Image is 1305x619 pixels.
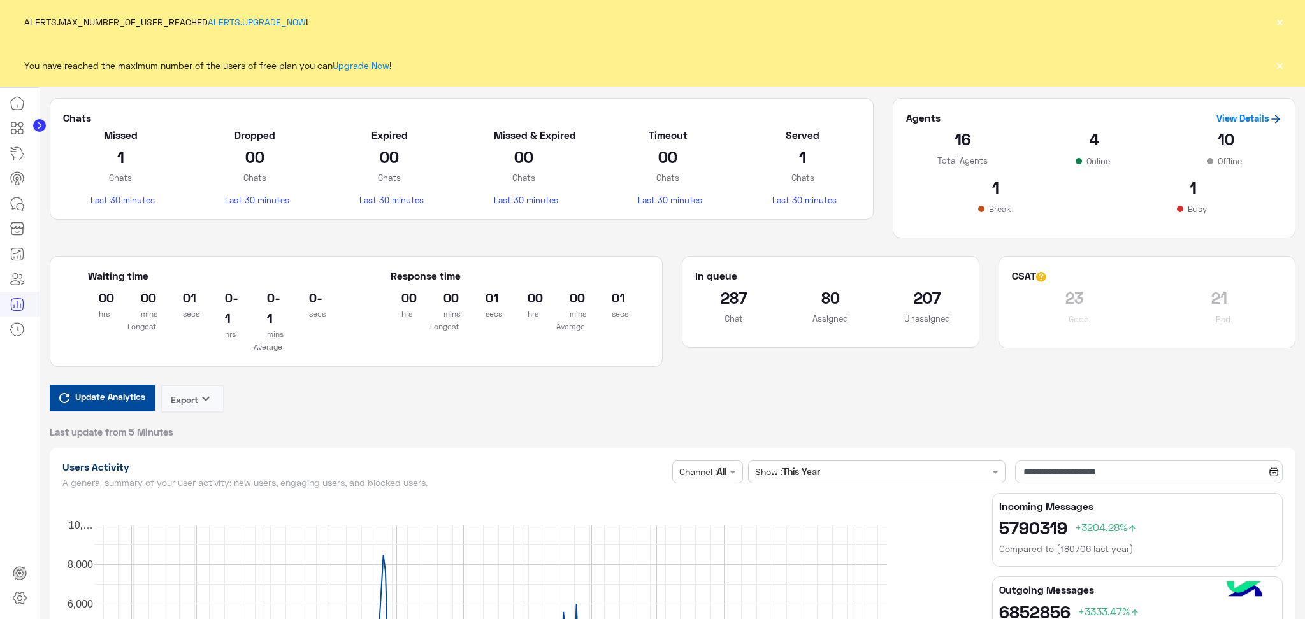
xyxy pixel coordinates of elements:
[517,320,624,333] p: Average
[214,341,321,353] p: Average
[1185,203,1209,215] p: Busy
[528,308,530,320] p: hrs
[494,194,554,206] p: Last 30 minutes
[528,287,530,308] h2: 00
[67,598,92,609] text: 6,000
[72,388,148,405] span: Update Analytics
[486,287,487,308] h2: 01
[1222,568,1267,613] img: hulul-logo.png
[1273,59,1286,71] button: ×
[90,171,151,184] p: Chats
[999,583,1276,596] h5: Outgoing Messages
[494,146,554,167] h2: 00
[1012,269,1046,282] h5: CSAT
[88,320,195,333] p: Longest
[1169,129,1282,149] h2: 10
[906,111,941,124] h5: Agents
[359,194,420,206] p: Last 30 minutes
[391,320,498,333] p: Longest
[198,391,213,406] i: keyboard_arrow_down
[906,177,1085,197] h2: 1
[183,287,185,308] h2: 01
[638,129,698,141] h5: Timeout
[772,129,833,141] h5: Served
[309,308,311,320] p: secs
[999,543,1276,555] h6: Compared to (180706 last year)
[638,194,698,206] p: Last 30 minutes
[88,269,321,282] h5: Waiting time
[99,308,101,320] p: hrs
[62,460,668,473] h1: Users Activity
[24,15,308,29] span: ALERTS.MAX_NUMBER_OF_USER_REACHED !
[225,146,285,167] h2: 00
[1075,521,1137,533] span: +3204.28%
[359,171,420,184] p: Chats
[1157,287,1282,308] h2: 21
[443,287,445,308] h2: 00
[90,129,151,141] h5: Missed
[1273,15,1286,28] button: ×
[792,287,869,308] h2: 80
[333,60,389,71] a: Upgrade Now
[792,312,869,325] p: Assigned
[67,559,92,569] text: 8,000
[695,312,772,325] p: Chat
[638,146,698,167] h2: 00
[906,154,1019,167] p: Total Agents
[225,171,285,184] p: Chats
[309,287,311,308] h2: 0-
[359,129,420,141] h5: Expired
[141,287,143,308] h2: 00
[161,385,224,413] button: Exportkeyboard_arrow_down
[1104,177,1282,197] h2: 1
[772,194,833,206] p: Last 30 minutes
[63,111,861,124] h5: Chats
[62,478,668,488] h5: A general summary of your user activity: new users, engaging users, and blocked users.
[999,517,1276,537] h2: 5790319
[183,308,185,320] p: secs
[486,308,487,320] p: secs
[50,425,173,438] span: Last update from 5 Minutes
[570,287,572,308] h2: 00
[68,520,92,530] text: 10,…
[90,146,151,167] h2: 1
[1216,112,1282,124] a: View Details
[888,287,965,308] h2: 207
[494,171,554,184] p: Chats
[1215,155,1244,167] p: Offline
[494,129,554,141] h5: Missed & Expired
[208,17,306,27] a: ALERTS.UPGRADE_NOW
[1084,155,1113,167] p: Online
[359,146,420,167] h2: 00
[772,146,833,167] h2: 1
[401,287,403,308] h2: 00
[225,287,227,328] h2: 0-1
[267,328,269,341] p: mins
[1038,129,1151,149] h2: 4
[90,194,151,206] p: Last 30 minutes
[638,171,698,184] p: Chats
[225,129,285,141] h5: Dropped
[695,269,737,282] h5: In queue
[391,269,461,282] h5: Response time
[1078,605,1140,617] span: +3333.47%
[612,287,614,308] h2: 01
[24,59,391,72] span: You have reached the maximum number of the users of free plan you can !
[1213,313,1233,325] p: Bad
[141,308,143,320] p: mins
[888,312,965,325] p: Unassigned
[1066,313,1092,325] p: Good
[999,500,1276,513] h5: Incoming Messages
[906,129,1019,149] h2: 16
[50,385,155,411] button: Update Analytics
[443,308,445,320] p: mins
[772,171,833,184] p: Chats
[401,308,403,320] p: hrs
[695,287,772,308] h2: 287
[612,308,614,320] p: secs
[1012,287,1137,308] h2: 23
[267,287,269,328] h2: 0-1
[225,328,227,341] p: hrs
[225,194,285,206] p: Last 30 minutes
[99,287,101,308] h2: 00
